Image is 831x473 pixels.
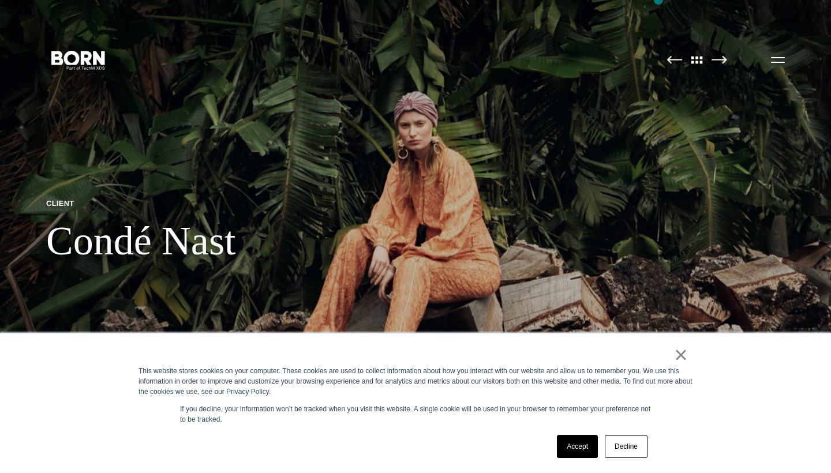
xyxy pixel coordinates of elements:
[138,366,692,397] div: This website stores cookies on your computer. These cookies are used to collect information about...
[667,55,682,64] img: Previous Page
[557,435,598,458] a: Accept
[180,404,651,425] p: If you decline, your information won’t be tracked when you visit this website. A single cookie wi...
[764,47,792,72] button: Open
[605,435,647,458] a: Decline
[46,198,236,208] p: Client
[685,55,709,64] img: All Pages
[674,350,688,360] a: ×
[46,218,236,265] h1: Condé Nast
[712,55,727,64] img: Next Page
